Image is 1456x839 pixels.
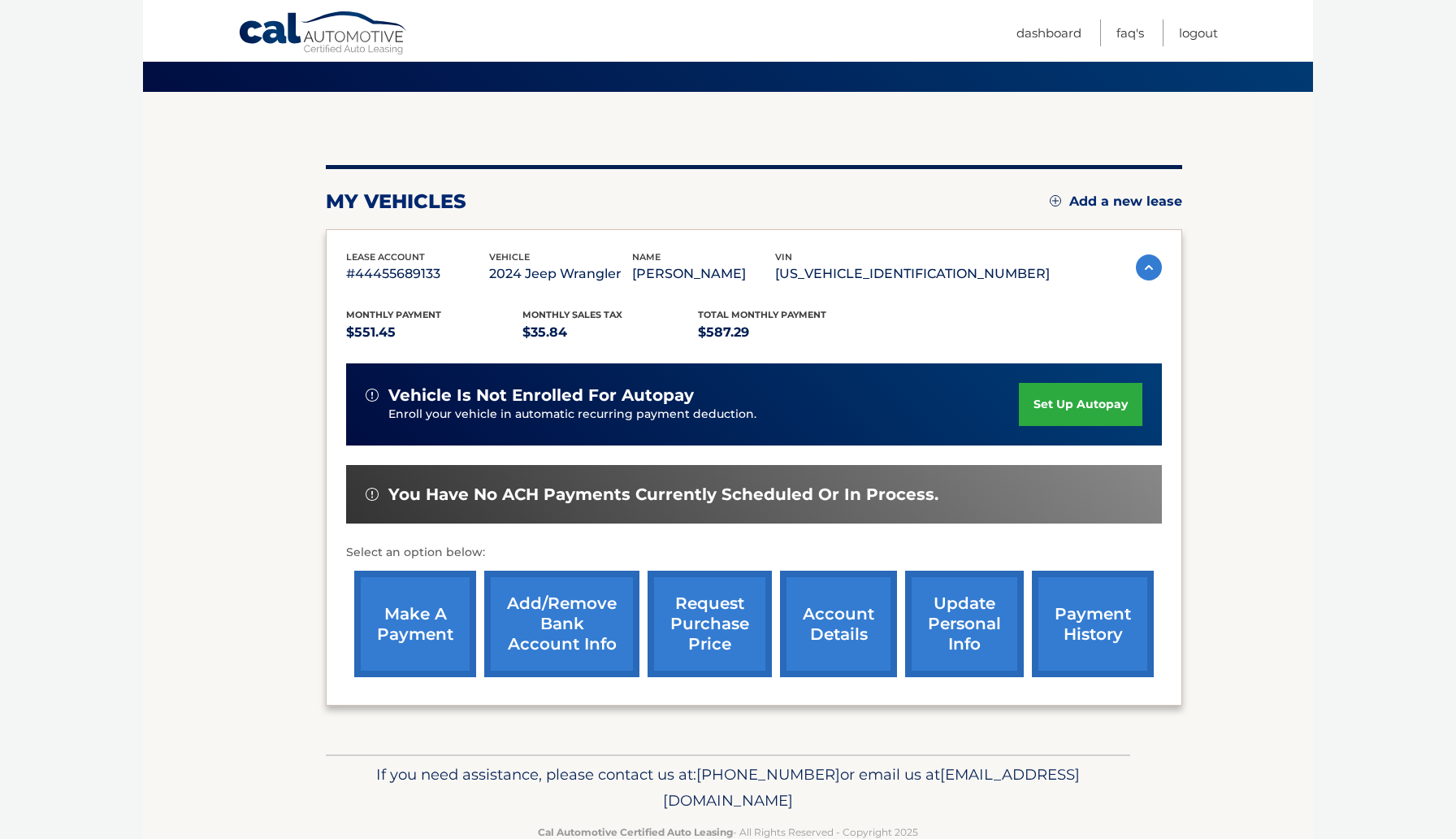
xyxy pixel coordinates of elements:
strong: Cal Automotive Certified Auto Leasing [538,826,733,838]
a: payment history [1032,571,1154,677]
h2: my vehicles [326,189,466,214]
p: $35.84 [522,321,699,344]
a: Cal Automotive [238,11,409,58]
span: Monthly Payment [346,309,441,320]
img: accordion-active.svg [1136,254,1162,280]
img: add.svg [1050,195,1061,206]
span: You have no ACH payments currently scheduled or in process. [388,485,938,505]
span: vehicle is not enrolled for autopay [388,385,694,406]
span: [PHONE_NUMBER] [696,765,840,784]
p: $587.29 [698,321,874,344]
a: Add/Remove bank account info [484,571,639,677]
span: Monthly sales Tax [522,309,622,320]
span: lease account [346,251,425,263]
a: set up autopay [1019,383,1142,426]
span: name [632,251,661,263]
p: $551.45 [346,321,522,344]
p: 2024 Jeep Wrangler [489,263,632,285]
a: request purchase price [648,571,772,677]
span: [EMAIL_ADDRESS][DOMAIN_NAME] [663,765,1080,810]
p: [PERSON_NAME] [632,263,775,285]
a: Dashboard [1016,20,1081,46]
a: Add a new lease [1050,193,1182,210]
a: make a payment [354,571,476,677]
span: vehicle [489,251,530,263]
p: If you need assistance, please contact us at: or email us at [336,762,1120,814]
a: update personal info [905,571,1024,677]
a: FAQ's [1116,20,1144,46]
img: alert-white.svg [366,389,379,402]
a: account details [780,571,897,677]
img: alert-white.svg [366,488,379,501]
p: Enroll your vehicle in automatic recurring payment deduction. [388,406,1019,424]
span: Total Monthly Payment [698,309,826,320]
p: #44455689133 [346,263,489,285]
p: Select an option below: [346,543,1162,563]
a: Logout [1179,20,1218,46]
p: [US_VEHICLE_IDENTIFICATION_NUMBER] [775,263,1050,285]
span: vin [775,251,792,263]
